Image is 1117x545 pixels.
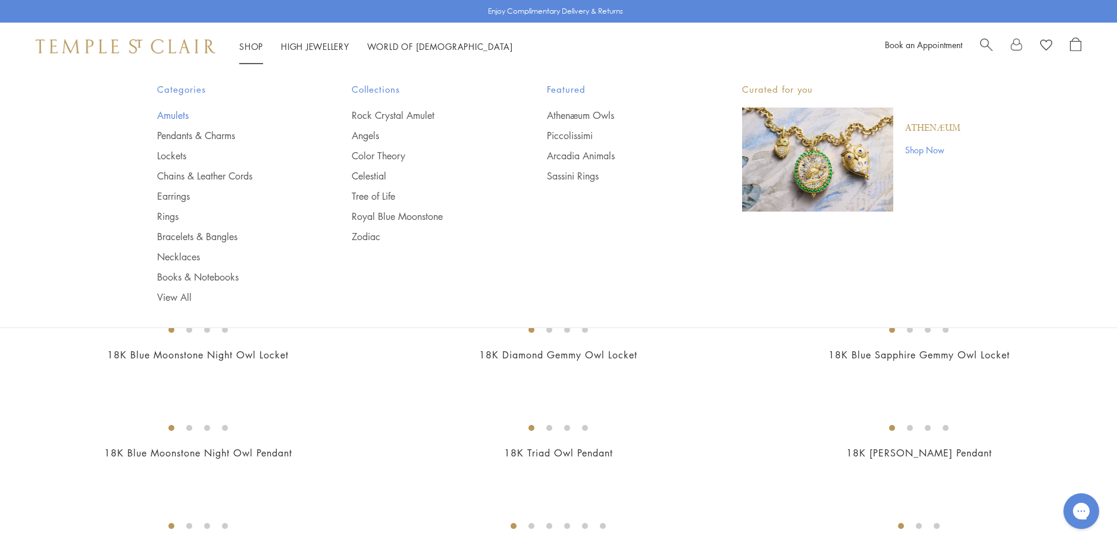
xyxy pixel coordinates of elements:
[157,250,305,263] a: Necklaces
[352,210,499,223] a: Royal Blue Moonstone
[36,39,215,53] img: Temple St. Clair
[104,446,292,459] a: 18K Blue Moonstone Night Owl Pendant
[157,129,305,142] a: Pendants & Charms
[157,169,305,182] a: Chains & Leather Cords
[157,291,305,304] a: View All
[547,82,694,97] span: Featured
[885,39,962,51] a: Book an Appointment
[157,270,305,283] a: Books & Notebooks
[352,82,499,97] span: Collections
[157,82,305,97] span: Categories
[905,143,960,156] a: Shop Now
[367,40,513,52] a: World of [DEMOGRAPHIC_DATA]World of [DEMOGRAPHIC_DATA]
[107,348,289,361] a: 18K Blue Moonstone Night Owl Locket
[1040,37,1052,55] a: View Wishlist
[1057,489,1105,533] iframe: Gorgias live chat messenger
[157,190,305,203] a: Earrings
[157,109,305,122] a: Amulets
[828,348,1010,361] a: 18K Blue Sapphire Gemmy Owl Locket
[239,39,513,54] nav: Main navigation
[352,190,499,203] a: Tree of Life
[846,446,992,459] a: 18K [PERSON_NAME] Pendant
[157,210,305,223] a: Rings
[547,149,694,162] a: Arcadia Animals
[352,169,499,182] a: Celestial
[157,149,305,162] a: Lockets
[479,348,637,361] a: 18K Diamond Gemmy Owl Locket
[742,82,960,97] p: Curated for you
[281,40,349,52] a: High JewelleryHigh Jewellery
[980,37,993,55] a: Search
[547,109,694,122] a: Athenæum Owls
[1070,37,1081,55] a: Open Shopping Bag
[547,169,694,182] a: Sassini Rings
[352,230,499,243] a: Zodiac
[352,149,499,162] a: Color Theory
[488,5,623,17] p: Enjoy Complimentary Delivery & Returns
[157,230,305,243] a: Bracelets & Bangles
[504,446,613,459] a: 18K Triad Owl Pendant
[352,109,499,122] a: Rock Crystal Amulet
[239,40,263,52] a: ShopShop
[352,129,499,142] a: Angels
[547,129,694,142] a: Piccolissimi
[905,122,960,135] a: Athenæum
